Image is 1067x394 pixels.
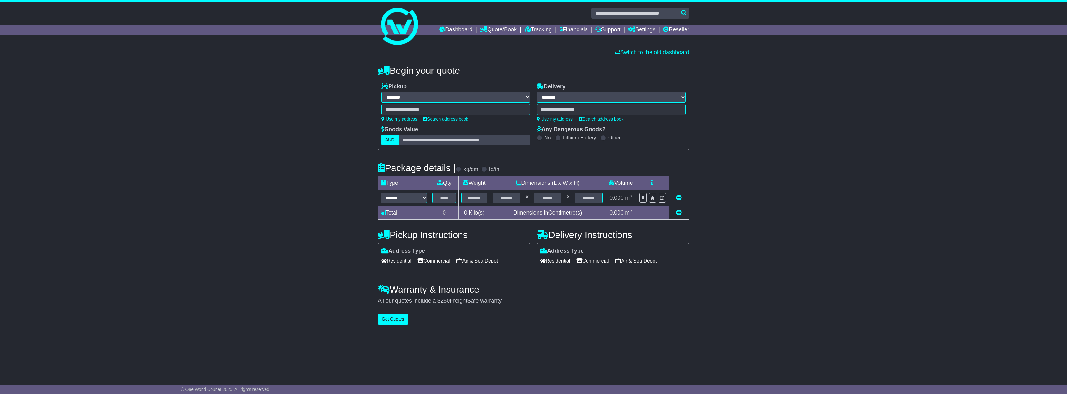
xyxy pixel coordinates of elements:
td: x [564,190,572,206]
label: Other [608,135,621,141]
label: No [544,135,551,141]
a: Use my address [537,117,573,122]
span: 0.000 [609,210,623,216]
span: Air & Sea Depot [456,256,498,266]
label: AUD [381,135,399,145]
td: Total [378,206,430,220]
td: 0 [430,206,459,220]
a: Dashboard [439,25,472,35]
a: Support [595,25,620,35]
a: Quote/Book [480,25,517,35]
span: Commercial [576,256,609,266]
td: x [523,190,531,206]
h4: Warranty & Insurance [378,284,689,294]
a: Financials [560,25,588,35]
label: kg/cm [463,166,478,173]
h4: Pickup Instructions [378,230,530,240]
span: m [625,210,632,216]
span: © One World Courier 2025. All rights reserved. [181,387,270,392]
a: Search address book [423,117,468,122]
a: Switch to the old dashboard [615,49,689,55]
label: Address Type [381,248,425,255]
span: 0.000 [609,195,623,201]
a: Remove this item [676,195,682,201]
span: Residential [540,256,570,266]
label: Address Type [540,248,584,255]
h4: Delivery Instructions [537,230,689,240]
td: Dimensions (L x W x H) [490,176,605,190]
label: Lithium Battery [563,135,596,141]
sup: 3 [630,194,632,198]
label: Goods Value [381,126,418,133]
a: Settings [628,25,655,35]
label: Any Dangerous Goods? [537,126,605,133]
span: Air & Sea Depot [615,256,657,266]
td: Weight [459,176,490,190]
span: m [625,195,632,201]
a: Use my address [381,117,417,122]
span: 250 [440,298,450,304]
h4: Package details | [378,163,456,173]
sup: 3 [630,209,632,213]
label: Pickup [381,83,407,90]
span: Residential [381,256,411,266]
a: Add new item [676,210,682,216]
label: Delivery [537,83,565,90]
td: Volume [605,176,636,190]
label: lb/in [489,166,499,173]
h4: Begin your quote [378,65,689,76]
td: Type [378,176,430,190]
div: All our quotes include a $ FreightSafe warranty. [378,298,689,304]
a: Reseller [663,25,689,35]
button: Get Quotes [378,314,408,325]
td: Qty [430,176,459,190]
td: Kilo(s) [459,206,490,220]
span: 0 [464,210,467,216]
a: Search address book [579,117,623,122]
span: Commercial [417,256,450,266]
a: Tracking [525,25,552,35]
td: Dimensions in Centimetre(s) [490,206,605,220]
